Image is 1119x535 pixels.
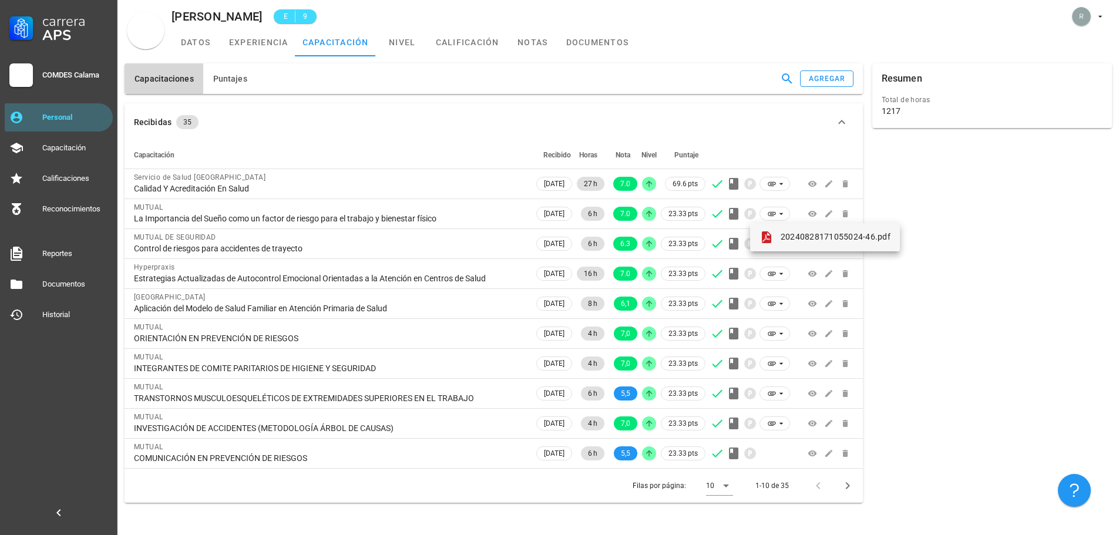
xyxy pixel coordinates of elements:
[620,267,630,281] span: 7.0
[706,480,714,491] div: 10
[544,267,564,280] span: [DATE]
[125,141,534,169] th: Capacitación
[579,151,597,159] span: Horas
[42,143,108,153] div: Capacitación
[544,297,564,310] span: [DATE]
[42,14,108,28] div: Carrera
[134,203,163,211] span: MUTUAL
[134,263,174,271] span: Hyperpraxis
[668,268,698,280] span: 23.33 pts
[125,63,203,94] button: Capacitaciones
[668,298,698,309] span: 23.33 pts
[658,141,708,169] th: Puntaje
[668,388,698,399] span: 23.33 pts
[42,113,108,122] div: Personal
[641,151,657,159] span: Nivel
[706,476,733,495] div: 10Filas por página:
[134,353,163,361] span: MUTUAL
[134,453,525,463] div: COMUNICACIÓN EN PREVENCIÓN DE RIESGOS
[544,177,564,190] span: [DATE]
[134,443,163,451] span: MUTUAL
[1072,7,1091,26] div: avatar
[134,151,174,159] span: Capacitación
[295,28,376,56] a: capacitación
[281,11,290,22] span: E
[621,327,630,341] span: 7,0
[213,74,247,83] span: Puntajes
[588,386,597,401] span: 6 h
[134,116,172,129] div: Recibidas
[42,310,108,319] div: Historial
[5,103,113,132] a: Personal
[172,10,262,23] div: [PERSON_NAME]
[544,387,564,400] span: [DATE]
[588,207,597,221] span: 6 h
[506,28,559,56] a: notas
[621,297,630,311] span: 6,1
[5,270,113,298] a: Documentos
[800,70,853,87] button: agregar
[543,151,571,159] span: Recibido
[616,151,630,159] span: Nota
[300,11,310,22] span: 9
[134,74,194,83] span: Capacitaciones
[584,267,597,281] span: 16 h
[534,141,574,169] th: Recibido
[621,386,630,401] span: 5,5
[544,207,564,220] span: [DATE]
[134,333,525,344] div: ORIENTACIÓN EN PREVENCIÓN DE RIESGOS
[621,356,630,371] span: 7,0
[134,383,163,391] span: MUTUAL
[640,141,658,169] th: Nivel
[607,141,640,169] th: Nota
[781,232,891,241] span: 20240828171055024-46.pdf
[134,393,525,403] div: TRANSTORNOS MUSCULOESQUELÉTICOS DE EXTREMIDADES SUPERIORES EN EL TRABAJO
[5,301,113,329] a: Historial
[837,475,858,496] button: Página siguiente
[674,151,698,159] span: Puntaje
[559,28,636,56] a: documentos
[882,106,900,116] div: 1217
[134,293,206,301] span: [GEOGRAPHIC_DATA]
[42,28,108,42] div: APS
[588,446,597,460] span: 6 h
[42,204,108,214] div: Reconocimientos
[668,208,698,220] span: 23.33 pts
[5,164,113,193] a: Calificaciones
[544,237,564,250] span: [DATE]
[134,303,525,314] div: Aplicación del Modelo de Salud Familiar en Atención Primaria de Salud
[134,363,525,374] div: INTEGRANTES DE COMITE PARITARIOS DE HIGIENE Y SEGURIDAD
[588,237,597,251] span: 6 h
[42,280,108,289] div: Documentos
[42,70,108,80] div: COMDES Calama
[5,195,113,223] a: Reconocimientos
[755,480,789,491] div: 1-10 de 35
[134,213,525,224] div: La Importancia del Sueño como un factor de riesgo para el trabajo y bienestar físico
[620,237,630,251] span: 6.3
[134,173,266,181] span: Servicio de Salud [GEOGRAPHIC_DATA]
[127,12,164,49] div: avatar
[134,423,525,433] div: INVESTIGACIÓN DE ACCIDENTES (METODOLOGÍA ÁRBOL DE CAUSAS)
[668,418,698,429] span: 23.33 pts
[544,327,564,340] span: [DATE]
[376,28,429,56] a: nivel
[222,28,295,56] a: experiencia
[544,357,564,370] span: [DATE]
[544,447,564,460] span: [DATE]
[134,323,163,331] span: MUTUAL
[429,28,506,56] a: calificación
[668,358,698,369] span: 23.33 pts
[668,328,698,339] span: 23.33 pts
[42,249,108,258] div: Reportes
[183,115,191,129] span: 35
[620,177,630,191] span: 7.0
[42,174,108,183] div: Calificaciones
[5,134,113,162] a: Capacitación
[668,238,698,250] span: 23.33 pts
[134,243,525,254] div: Control de riesgos para accidentes de trayecto
[673,178,698,190] span: 69.6 pts
[584,177,597,191] span: 27 h
[134,183,525,194] div: Calidad Y Acreditación En Salud
[5,240,113,268] a: Reportes
[588,416,597,430] span: 4 h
